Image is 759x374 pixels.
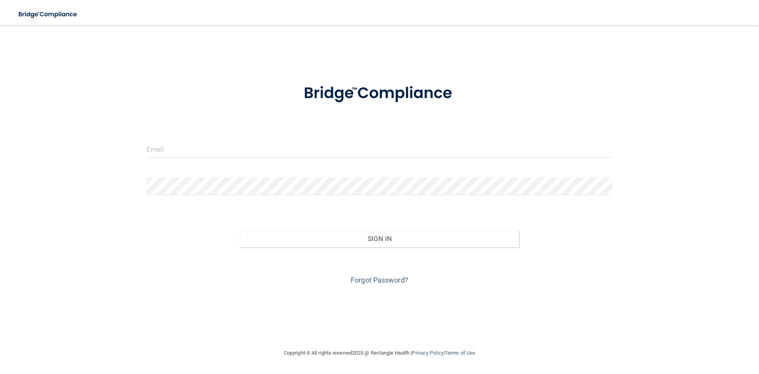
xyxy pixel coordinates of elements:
[235,340,524,366] div: Copyright © All rights reserved 2025 @ Rectangle Health | |
[351,276,408,284] a: Forgot Password?
[12,6,85,23] img: bridge_compliance_login_screen.278c3ca4.svg
[412,350,443,356] a: Privacy Policy
[445,350,475,356] a: Terms of Use
[287,73,472,114] img: bridge_compliance_login_screen.278c3ca4.svg
[147,140,612,158] input: Email
[240,230,519,247] button: Sign In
